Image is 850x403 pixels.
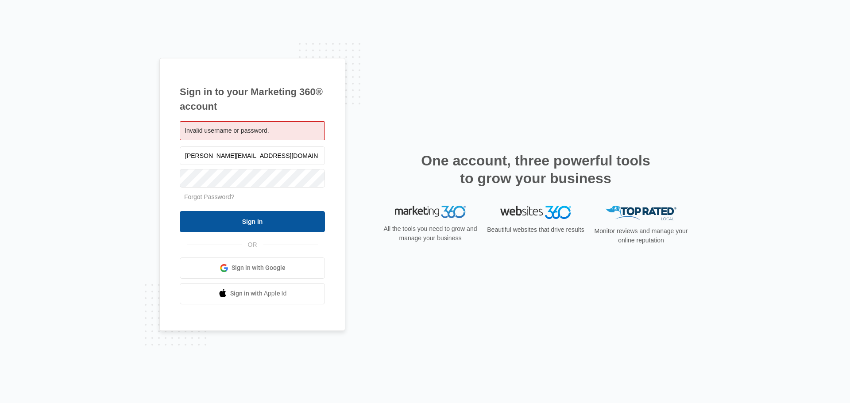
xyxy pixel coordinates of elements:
[180,283,325,304] a: Sign in with Apple Id
[606,206,676,220] img: Top Rated Local
[230,289,287,298] span: Sign in with Apple Id
[180,146,325,165] input: Email
[184,193,235,200] a: Forgot Password?
[185,127,269,134] span: Invalid username or password.
[418,152,653,187] h2: One account, three powerful tools to grow your business
[395,206,466,218] img: Marketing 360
[242,240,263,249] span: OR
[591,226,691,245] p: Monitor reviews and manage your online reputation
[232,263,286,273] span: Sign in with Google
[180,84,325,114] h1: Sign in to your Marketing 360® account
[486,225,585,234] p: Beautiful websites that drive results
[180,257,325,279] a: Sign in with Google
[180,211,325,232] input: Sign In
[500,206,571,219] img: Websites 360
[381,224,480,243] p: All the tools you need to grow and manage your business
